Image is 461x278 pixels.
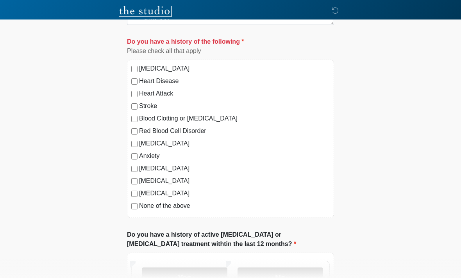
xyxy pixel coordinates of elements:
[139,126,330,136] label: Red Blood Cell Disorder
[127,37,244,46] label: Do you have a history of the following
[119,6,172,21] img: The Studio Med Spa Logo
[131,103,138,110] input: Stroke
[139,139,330,148] label: [MEDICAL_DATA]
[131,178,138,184] input: [MEDICAL_DATA]
[131,66,138,72] input: [MEDICAL_DATA]
[131,116,138,122] input: Blood Clotting or [MEDICAL_DATA]
[139,176,330,186] label: [MEDICAL_DATA]
[139,89,330,98] label: Heart Attack
[131,166,138,172] input: [MEDICAL_DATA]
[139,201,330,211] label: None of the above
[131,191,138,197] input: [MEDICAL_DATA]
[131,78,138,85] input: Heart Disease
[127,230,334,249] label: Do you have a history of active [MEDICAL_DATA] or [MEDICAL_DATA] treatment withtin the last 12 mo...
[131,91,138,97] input: Heart Attack
[139,114,330,123] label: Blood Clotting or [MEDICAL_DATA]
[131,203,138,209] input: None of the above
[127,46,334,56] div: Please check all that apply
[131,153,138,159] input: Anxiety
[139,76,330,86] label: Heart Disease
[139,189,330,198] label: [MEDICAL_DATA]
[139,151,330,161] label: Anxiety
[139,64,330,73] label: [MEDICAL_DATA]
[131,141,138,147] input: [MEDICAL_DATA]
[139,101,330,111] label: Stroke
[131,128,138,135] input: Red Blood Cell Disorder
[139,164,330,173] label: [MEDICAL_DATA]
